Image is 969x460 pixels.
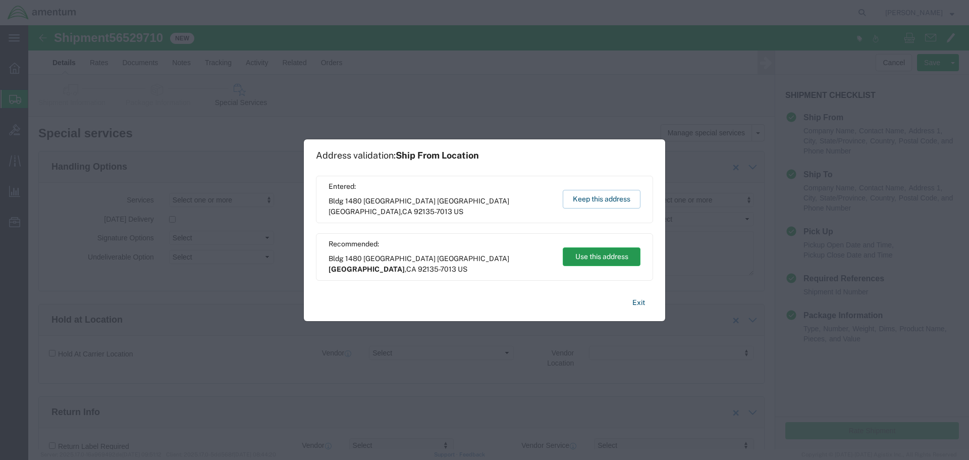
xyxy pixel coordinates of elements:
h1: Address validation: [316,150,479,161]
span: Ship From Location [396,150,479,161]
span: CA [406,265,416,273]
span: CA [402,208,412,216]
button: Keep this address [563,190,640,209]
span: Recommended: [329,239,553,249]
button: Exit [624,294,653,312]
span: US [454,208,463,216]
span: [GEOGRAPHIC_DATA] [329,265,405,273]
span: Entered: [329,181,553,192]
span: 92135-7013 [414,208,452,216]
span: [GEOGRAPHIC_DATA] [329,208,401,216]
span: Bldg 1480 [GEOGRAPHIC_DATA] [GEOGRAPHIC_DATA] , [329,253,553,275]
span: Bldg 1480 [GEOGRAPHIC_DATA] [GEOGRAPHIC_DATA] , [329,196,553,217]
button: Use this address [563,247,640,266]
span: 92135-7013 [418,265,456,273]
span: US [458,265,467,273]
